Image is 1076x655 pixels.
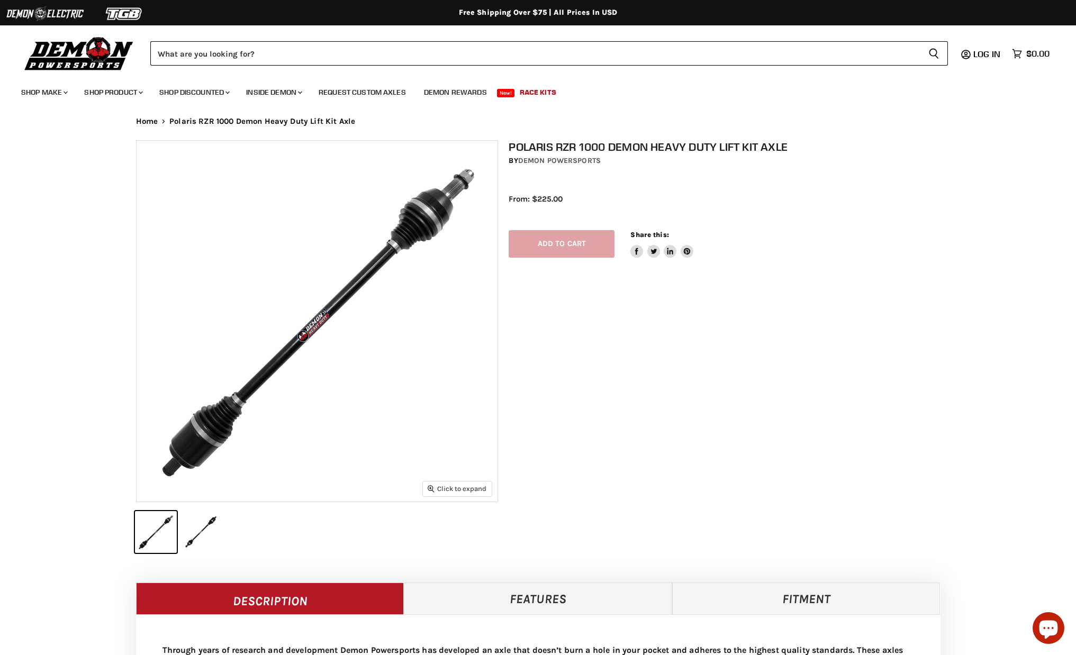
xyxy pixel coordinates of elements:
span: Log in [973,49,1000,59]
a: Shop Make [13,81,74,103]
img: Demon Electric Logo 2 [5,4,85,24]
a: Log in [969,49,1007,59]
span: From: $225.00 [509,194,563,204]
span: Polaris RZR 1000 Demon Heavy Duty Lift Kit Axle [169,117,355,126]
aside: Share this: [630,230,693,258]
a: Shop Discounted [151,81,236,103]
button: IMAGE thumbnail [135,511,177,553]
span: $0.00 [1026,49,1050,59]
a: Home [136,117,158,126]
button: IMAGE thumbnail [180,511,222,553]
input: Search [150,41,920,66]
div: Free Shipping Over $75 | All Prices In USD [115,8,962,17]
ul: Main menu [13,77,1047,103]
span: Click to expand [428,485,486,493]
button: Click to expand [423,481,492,496]
a: Description [136,583,404,614]
nav: Breadcrumbs [115,117,962,126]
span: New! [497,89,515,97]
img: TGB Logo 2 [85,4,164,24]
a: $0.00 [1007,46,1055,61]
img: Demon Powersports [21,34,137,72]
a: Shop Product [76,81,149,103]
inbox-online-store-chat: Shopify online store chat [1029,612,1068,647]
a: Demon Powersports [518,156,601,165]
h1: Polaris RZR 1000 Demon Heavy Duty Lift Kit Axle [509,140,951,153]
a: Inside Demon [238,81,309,103]
div: by [509,155,951,167]
a: Race Kits [512,81,564,103]
form: Product [150,41,948,66]
span: Share this: [630,231,668,239]
a: Request Custom Axles [311,81,414,103]
img: IMAGE [137,141,498,502]
button: Search [920,41,948,66]
a: Features [404,583,672,614]
a: Fitment [672,583,941,614]
a: Demon Rewards [416,81,495,103]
